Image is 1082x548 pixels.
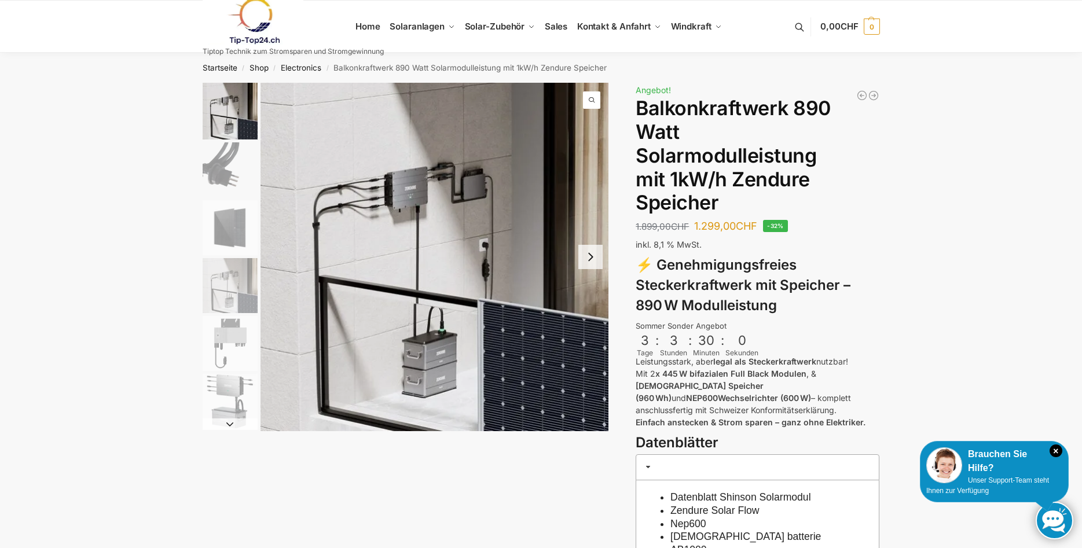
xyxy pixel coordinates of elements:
[671,221,689,232] span: CHF
[721,333,724,355] div: :
[636,355,879,428] p: Leistungsstark, aber nutzbar! Mit 2 , & und – komplett anschlussfertig mit Schweizer Konformitäts...
[666,1,727,53] a: Windkraft
[636,321,879,332] div: Sommer Sonder Angebot
[182,53,900,83] nav: Breadcrumb
[203,200,258,255] img: Maysun
[636,381,764,403] strong: [DEMOGRAPHIC_DATA] Speicher (960 Wh)
[261,83,609,431] li: 1 / 6
[841,21,859,32] span: CHF
[636,85,671,95] span: Angebot!
[203,48,384,55] p: Tiptop Technik zum Stromsparen und Stromgewinnung
[578,245,603,269] button: Next slide
[321,64,333,73] span: /
[693,348,720,358] div: Minuten
[572,1,666,53] a: Kontakt & Anfahrt
[688,333,692,355] div: :
[636,97,879,215] h1: Balkonkraftwerk 890 Watt Solarmodulleistung mit 1kW/h Zendure Speicher
[237,64,250,73] span: /
[203,63,237,72] a: Startseite
[203,316,258,371] img: nep-microwechselrichter-600w
[200,198,258,256] li: 3 / 6
[820,9,879,44] a: 0,00CHF 0
[636,255,879,315] h3: ⚡ Genehmigungsfreies Steckerkraftwerk mit Speicher – 890 W Modulleistung
[200,314,258,372] li: 5 / 6
[868,90,879,101] a: Steckerkraftwerk mit 4 KW Speicher und 8 Solarmodulen mit 3600 Watt
[460,1,540,53] a: Solar-Zubehör
[670,491,811,503] a: Datenblatt Shinson Solarmodul
[660,348,687,358] div: Stunden
[636,417,865,427] strong: Einfach anstecken & Strom sparen – ganz ohne Elektriker.
[655,333,659,355] div: :
[637,333,653,348] div: 3
[203,83,258,139] img: Zendure-solar-flow-Batteriespeicher für Balkonkraftwerke
[545,21,568,32] span: Sales
[636,433,879,453] h3: Datenblätter
[203,142,258,197] img: Anschlusskabel-3meter_schweizer-stecker
[763,220,788,232] span: -32%
[200,83,258,141] li: 1 / 6
[250,63,269,72] a: Shop
[261,83,609,431] a: Znedure solar flow Batteriespeicher fuer BalkonkraftwerkeZnedure solar flow Batteriespeicher fuer...
[269,64,281,73] span: /
[200,256,258,314] li: 4 / 6
[655,369,806,378] strong: x 445 W bifazialen Full Black Modulen
[1050,444,1062,457] i: Schließen
[203,258,258,313] img: Zendure-solar-flow-Batteriespeicher für Balkonkraftwerke
[203,418,258,430] button: Next slide
[390,21,445,32] span: Solaranlagen
[694,220,757,232] bdi: 1.299,00
[661,333,686,348] div: 3
[926,447,962,483] img: Customer service
[727,333,757,348] div: 0
[670,518,706,529] a: Nep600
[856,90,868,101] a: Balkonkraftwerk 890 Watt Solarmodulleistung mit 2kW/h Zendure Speicher
[820,21,858,32] span: 0,00
[670,505,760,516] a: Zendure Solar Flow
[926,447,1062,475] div: Brauchen Sie Hilfe?
[725,348,758,358] div: Sekunden
[577,21,651,32] span: Kontakt & Anfahrt
[540,1,572,53] a: Sales
[281,63,321,72] a: Electronics
[385,1,460,53] a: Solaranlagen
[636,221,689,232] bdi: 1.899,00
[686,393,811,403] strong: NEP600Wechselrichter (600 W)
[261,83,609,431] img: Zendure-solar-flow-Batteriespeicher für Balkonkraftwerke
[864,19,880,35] span: 0
[465,21,525,32] span: Solar-Zubehör
[671,21,711,32] span: Windkraft
[200,141,258,198] li: 2 / 6
[636,240,702,249] span: inkl. 8,1 % MwSt.
[200,372,258,430] li: 6 / 6
[636,348,654,358] div: Tage
[694,333,718,348] div: 30
[203,374,258,429] img: Zendure-Solaflow
[926,476,1049,495] span: Unser Support-Team steht Ihnen zur Verfügung
[736,220,757,232] span: CHF
[713,356,816,366] strong: legal als Steckerkraftwerk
